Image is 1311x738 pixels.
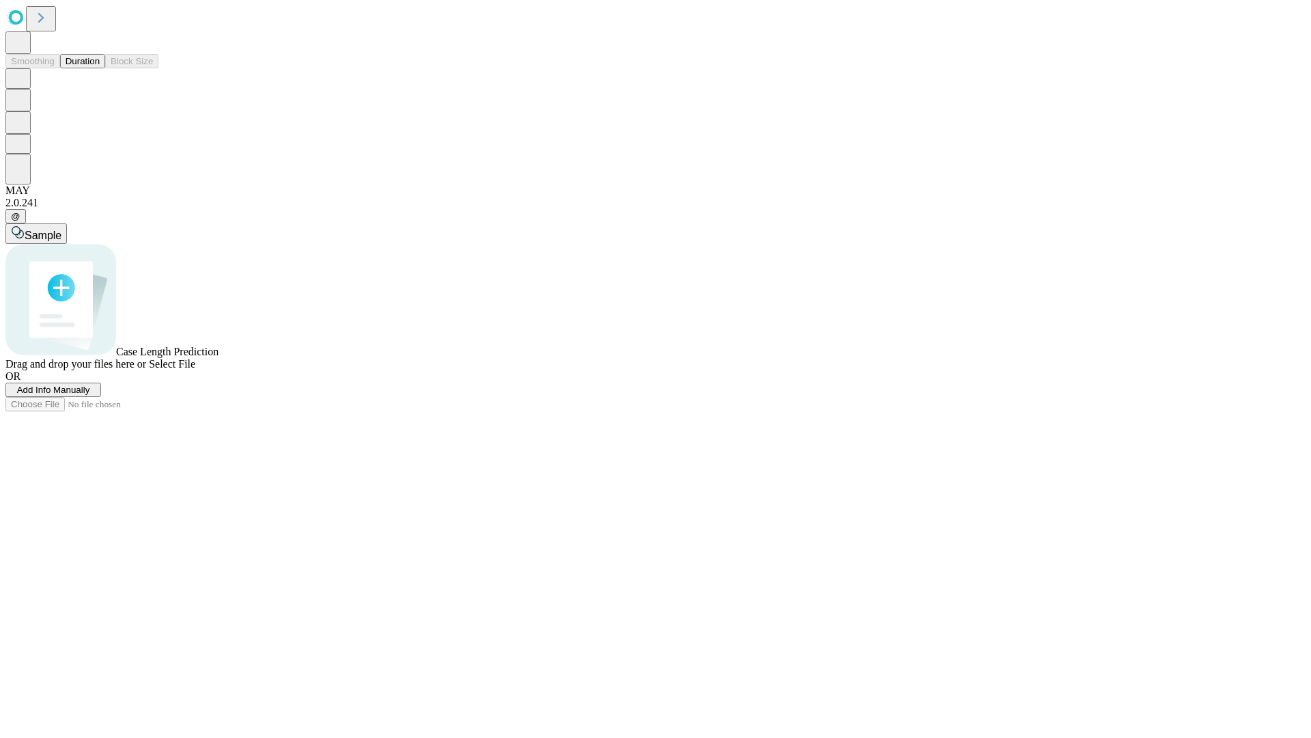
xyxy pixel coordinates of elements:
[5,370,20,382] span: OR
[116,346,218,357] span: Case Length Prediction
[5,184,1306,197] div: MAY
[25,230,61,241] span: Sample
[5,223,67,244] button: Sample
[11,211,20,221] span: @
[105,54,158,68] button: Block Size
[5,197,1306,209] div: 2.0.241
[17,385,90,395] span: Add Info Manually
[5,54,60,68] button: Smoothing
[60,54,105,68] button: Duration
[5,209,26,223] button: @
[149,358,195,370] span: Select File
[5,383,101,397] button: Add Info Manually
[5,358,146,370] span: Drag and drop your files here or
